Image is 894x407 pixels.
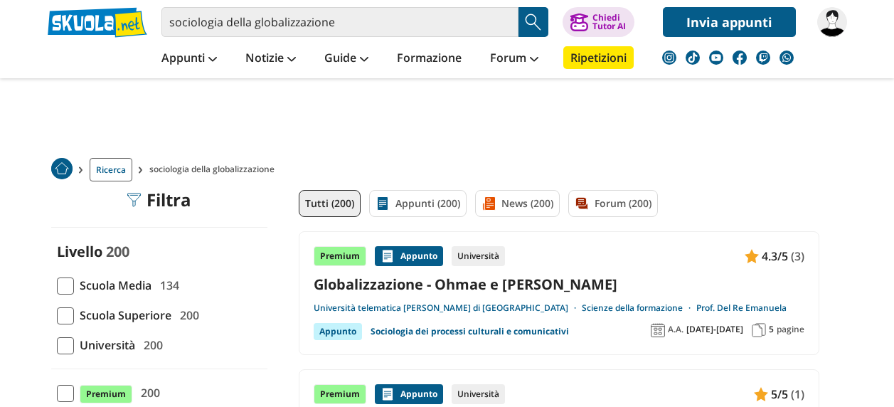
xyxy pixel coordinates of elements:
[563,46,634,69] a: Ripetizioni
[791,385,804,403] span: (1)
[662,51,676,65] img: instagram
[138,336,163,354] span: 200
[592,14,626,31] div: Chiedi Tutor AI
[777,324,804,335] span: pagine
[452,246,505,266] div: Università
[771,385,788,403] span: 5/5
[314,302,582,314] a: Università telematica [PERSON_NAME] di [GEOGRAPHIC_DATA]
[752,323,766,337] img: Pagine
[375,246,443,266] div: Appunto
[80,385,132,403] span: Premium
[582,302,696,314] a: Scienze della formazione
[381,249,395,263] img: Appunti contenuto
[381,387,395,401] img: Appunti contenuto
[709,51,723,65] img: youtube
[314,323,362,340] div: Appunto
[314,384,366,404] div: Premium
[668,324,683,335] span: A.A.
[568,190,658,217] a: Forum (200)
[369,190,467,217] a: Appunti (200)
[754,387,768,401] img: Appunti contenuto
[321,46,372,72] a: Guide
[686,51,700,65] img: tiktok
[791,247,804,265] span: (3)
[174,306,199,324] span: 200
[481,196,496,211] img: News filtro contenuto
[161,7,518,37] input: Cerca appunti, riassunti o versioni
[762,247,788,265] span: 4.3/5
[314,275,804,294] a: Globalizzazione - Ohmae e [PERSON_NAME]
[518,7,548,37] button: Search Button
[393,46,465,72] a: Formazione
[486,46,542,72] a: Forum
[74,306,171,324] span: Scuola Superiore
[106,242,129,261] span: 200
[314,246,366,266] div: Premium
[696,302,787,314] a: Prof. Del Re Emanuela
[686,324,743,335] span: [DATE]-[DATE]
[817,7,847,37] img: frapis71
[745,249,759,263] img: Appunti contenuto
[563,7,634,37] button: ChiediTutor AI
[299,190,361,217] a: Tutti (200)
[127,193,141,207] img: Filtra filtri mobile
[575,196,589,211] img: Forum filtro contenuto
[127,190,191,210] div: Filtra
[663,7,796,37] a: Invia appunti
[779,51,794,65] img: WhatsApp
[51,158,73,179] img: Home
[74,336,135,354] span: Università
[158,46,220,72] a: Appunti
[376,196,390,211] img: Appunti filtro contenuto
[51,158,73,181] a: Home
[149,158,280,181] span: sociologia della globalizzazione
[756,51,770,65] img: twitch
[154,276,179,295] span: 134
[375,384,443,404] div: Appunto
[769,324,774,335] span: 5
[90,158,132,181] a: Ricerca
[74,276,151,295] span: Scuola Media
[452,384,505,404] div: Università
[651,323,665,337] img: Anno accademico
[57,242,102,261] label: Livello
[475,190,560,217] a: News (200)
[733,51,747,65] img: facebook
[523,11,544,33] img: Cerca appunti, riassunti o versioni
[371,323,569,340] a: Sociologia dei processi culturali e comunicativi
[242,46,299,72] a: Notizie
[135,384,160,402] span: 200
